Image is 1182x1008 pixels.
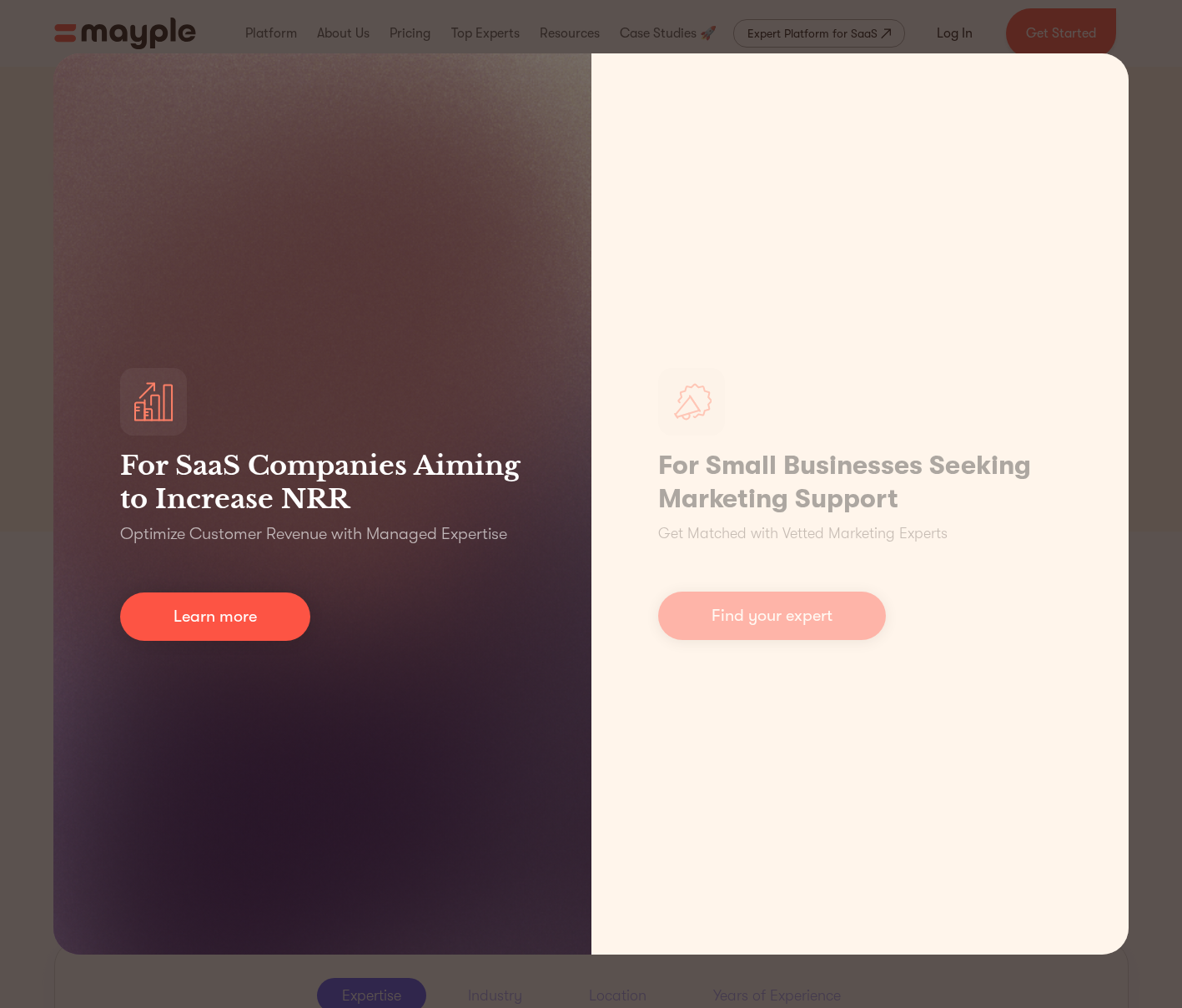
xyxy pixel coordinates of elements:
a: Learn more [120,592,310,641]
p: Optimize Customer Revenue with Managed Expertise [120,522,507,546]
a: Find your expert [658,592,886,640]
h3: For SaaS Companies Aiming to Increase NRR [120,449,525,516]
p: Get Matched with Vetted Marketing Experts [658,522,948,545]
h1: For Small Businesses Seeking Marketing Support [658,449,1063,516]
